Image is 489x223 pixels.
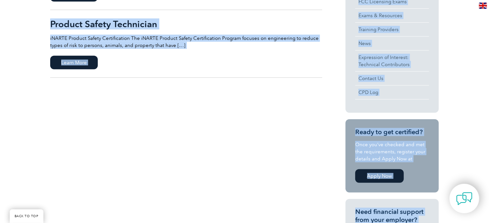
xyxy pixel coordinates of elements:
a: Apply Now [355,169,404,183]
a: Expression of Interest:Technical Contributors [355,51,429,71]
a: BACK TO TOP [10,209,43,223]
a: CPD Log [355,86,429,99]
span: Learn More [50,56,98,69]
a: News [355,37,429,50]
a: Exams & Resources [355,9,429,22]
a: Contact Us [355,72,429,85]
p: Once you’ve checked and met the requirements, register your details and Apply Now at [355,141,429,162]
a: Product Safety Technician iNARTE Product Safety Certification The iNARTE Product Safety Certifica... [50,10,322,78]
img: contact-chat.png [456,191,472,207]
h2: Product Safety Technician [50,19,322,29]
p: iNARTE Product Safety Certification The iNARTE Product Safety Certification Program focuses on en... [50,35,322,49]
a: Training Providers [355,23,429,36]
h3: Ready to get certified? [355,128,429,136]
img: en [479,3,487,9]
